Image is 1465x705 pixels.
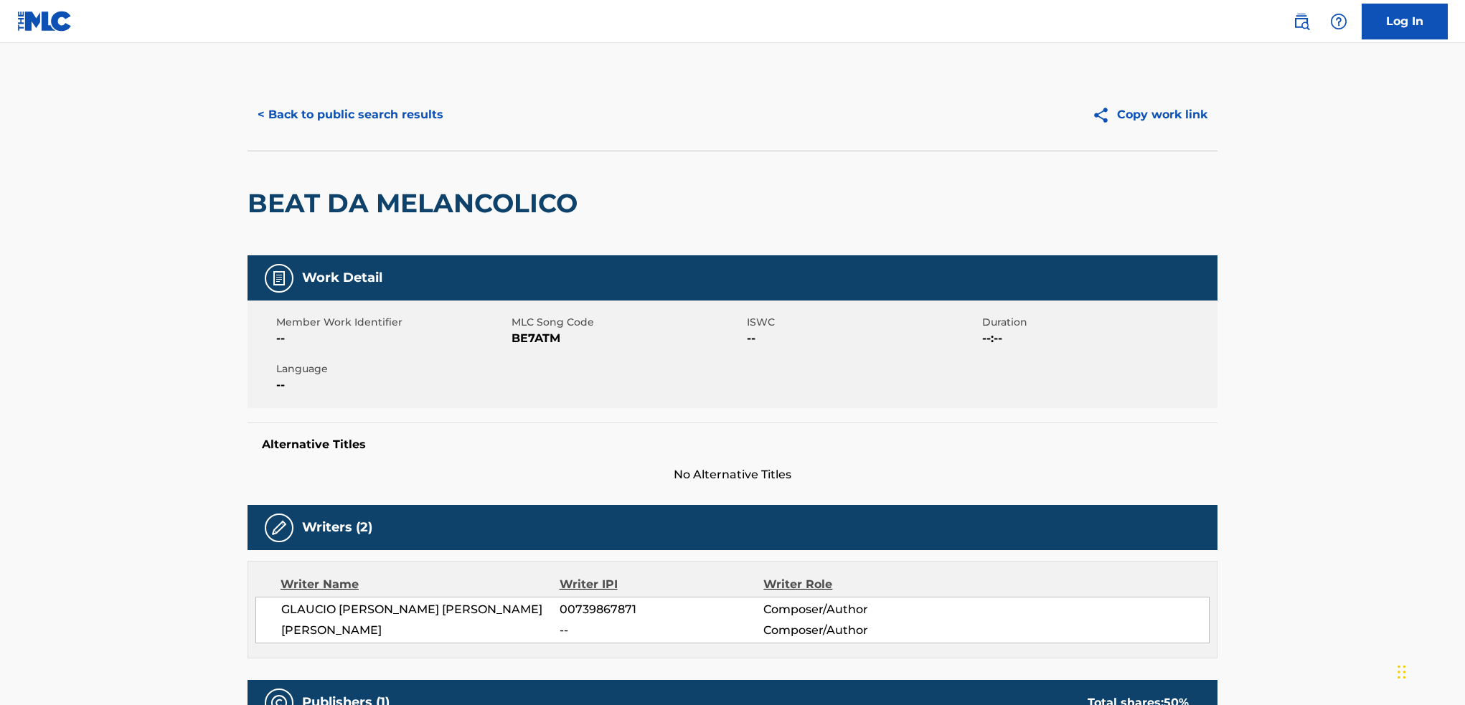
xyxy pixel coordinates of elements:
[262,437,1203,452] h5: Alternative Titles
[281,576,560,593] div: Writer Name
[281,601,560,618] span: GLAUCIO [PERSON_NAME] [PERSON_NAME]
[1287,7,1316,36] a: Public Search
[763,622,949,639] span: Composer/Author
[276,330,508,347] span: --
[248,466,1217,483] span: No Alternative Titles
[1330,13,1347,30] img: help
[747,330,979,347] span: --
[302,519,372,536] h5: Writers (2)
[276,377,508,394] span: --
[560,622,763,639] span: --
[1362,4,1448,39] a: Log In
[763,601,949,618] span: Composer/Author
[1293,13,1310,30] img: search
[560,576,764,593] div: Writer IPI
[1393,636,1465,705] iframe: Chat Widget
[270,270,288,287] img: Work Detail
[982,315,1214,330] span: Duration
[1324,7,1353,36] div: Help
[270,519,288,536] img: Writers
[982,330,1214,347] span: --:--
[1092,106,1117,124] img: Copy work link
[747,315,979,330] span: ISWC
[512,330,743,347] span: BE7ATM
[763,576,949,593] div: Writer Role
[248,97,453,133] button: < Back to public search results
[1398,650,1406,694] div: Drag
[276,315,508,330] span: Member Work Identifier
[276,361,508,377] span: Language
[512,315,743,330] span: MLC Song Code
[560,601,763,618] span: 00739867871
[1082,97,1217,133] button: Copy work link
[248,187,585,219] h2: BEAT DA MELANCOLICO
[281,622,560,639] span: [PERSON_NAME]
[302,270,382,286] h5: Work Detail
[17,11,72,32] img: MLC Logo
